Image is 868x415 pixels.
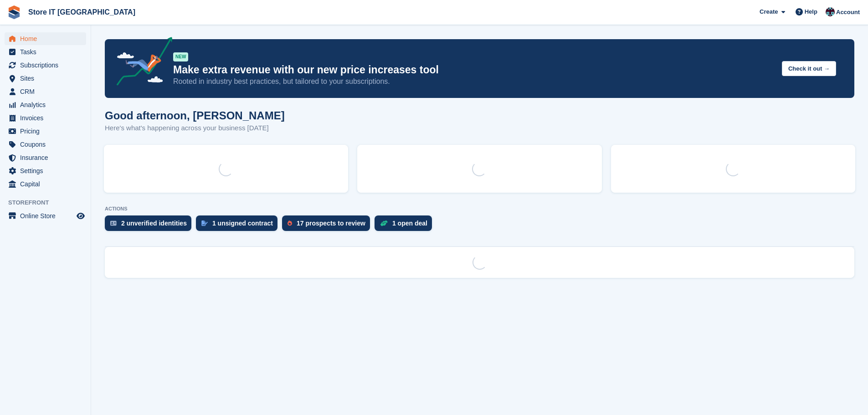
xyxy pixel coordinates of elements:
a: Preview store [75,210,86,221]
span: Create [760,7,778,16]
img: verify_identity-adf6edd0f0f0b5bbfe63781bf79b02c33cf7c696d77639b501bdc392416b5a36.svg [110,220,117,226]
a: menu [5,178,86,190]
a: 2 unverified identities [105,215,196,236]
p: ACTIONS [105,206,854,212]
a: menu [5,32,86,45]
span: Account [836,8,860,17]
div: 1 unsigned contract [212,220,273,227]
div: 1 open deal [392,220,427,227]
span: Capital [20,178,75,190]
p: Rooted in industry best practices, but tailored to your subscriptions. [173,77,775,87]
div: 17 prospects to review [297,220,365,227]
span: Tasks [20,46,75,58]
a: menu [5,72,86,85]
img: prospect-51fa495bee0391a8d652442698ab0144808aea92771e9ea1ae160a38d050c398.svg [288,220,292,226]
a: menu [5,210,86,222]
p: Make extra revenue with our new price increases tool [173,63,775,77]
span: Sites [20,72,75,85]
button: Check it out → [782,61,836,76]
img: contract_signature_icon-13c848040528278c33f63329250d36e43548de30e8caae1d1a13099fd9432cc5.svg [201,220,208,226]
span: Settings [20,164,75,177]
p: Here's what's happening across your business [DATE] [105,123,285,133]
span: Help [805,7,817,16]
a: menu [5,151,86,164]
span: Pricing [20,125,75,138]
span: CRM [20,85,75,98]
a: menu [5,112,86,124]
a: menu [5,98,86,111]
span: Insurance [20,151,75,164]
span: Analytics [20,98,75,111]
span: Invoices [20,112,75,124]
h1: Good afternoon, [PERSON_NAME] [105,109,285,122]
a: menu [5,164,86,177]
span: Storefront [8,198,91,207]
span: Online Store [20,210,75,222]
a: menu [5,46,86,58]
span: Home [20,32,75,45]
img: deal-1b604bf984904fb50ccaf53a9ad4b4a5d6e5aea283cecdc64d6e3604feb123c2.svg [380,220,388,226]
a: Store IT [GEOGRAPHIC_DATA] [25,5,139,20]
img: James Campbell Adamson [826,7,835,16]
a: 1 unsigned contract [196,215,282,236]
a: menu [5,125,86,138]
span: Coupons [20,138,75,151]
img: stora-icon-8386f47178a22dfd0bd8f6a31ec36ba5ce8667c1dd55bd0f319d3a0aa187defe.svg [7,5,21,19]
div: 2 unverified identities [121,220,187,227]
span: Subscriptions [20,59,75,72]
a: 17 prospects to review [282,215,375,236]
div: NEW [173,52,188,61]
a: menu [5,85,86,98]
a: menu [5,59,86,72]
a: 1 open deal [375,215,437,236]
img: price-adjustments-announcement-icon-8257ccfd72463d97f412b2fc003d46551f7dbcb40ab6d574587a9cd5c0d94... [109,37,173,89]
a: menu [5,138,86,151]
